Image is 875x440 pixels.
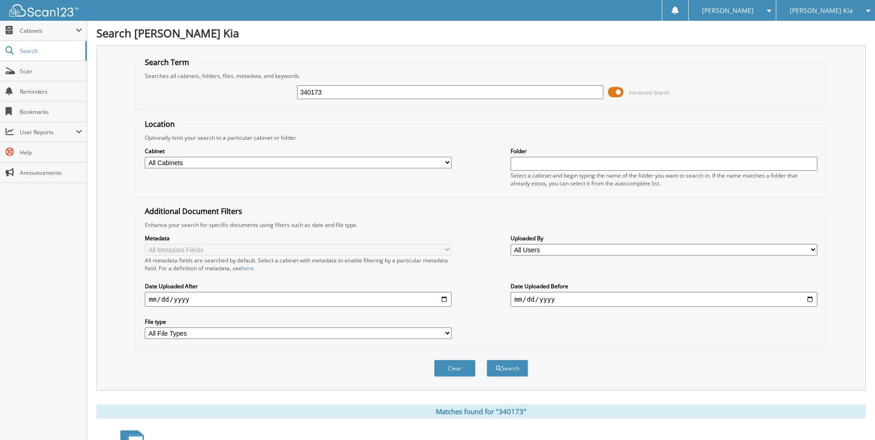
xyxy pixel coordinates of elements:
span: [PERSON_NAME] [702,8,754,13]
legend: Location [140,119,179,129]
button: Clear [434,360,476,377]
h1: Search [PERSON_NAME] Kia [96,25,866,41]
input: end [511,292,817,307]
a: here [242,264,254,272]
input: start [145,292,452,307]
span: Search [20,47,81,55]
div: Select a cabinet and begin typing the name of the folder you want to search in. If the name match... [511,172,817,187]
span: Help [20,149,82,156]
label: Date Uploaded After [145,282,452,290]
label: File type [145,318,452,326]
div: Searches all cabinets, folders, files, metadata, and keywords [140,72,821,80]
label: Cabinet [145,147,452,155]
span: Bookmarks [20,108,82,116]
div: Enhance your search for specific documents using filters such as date and file type. [140,221,821,229]
span: Announcements [20,169,82,177]
div: Matches found for "340173" [96,404,866,418]
legend: Additional Document Filters [140,206,247,216]
span: Scan [20,67,82,75]
span: User Reports [20,128,76,136]
img: scan123-logo-white.svg [9,4,78,17]
span: Reminders [20,88,82,95]
div: All metadata fields are searched by default. Select a cabinet with metadata to enable filtering b... [145,256,452,272]
span: Cabinets [20,27,76,35]
span: [PERSON_NAME] Kia [790,8,853,13]
label: Uploaded By [511,234,817,242]
button: Search [487,360,528,377]
label: Date Uploaded Before [511,282,817,290]
legend: Search Term [140,57,194,67]
span: Advanced Search [629,89,670,96]
div: Optionally limit your search to a particular cabinet or folder [140,134,821,142]
label: Folder [511,147,817,155]
label: Metadata [145,234,452,242]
